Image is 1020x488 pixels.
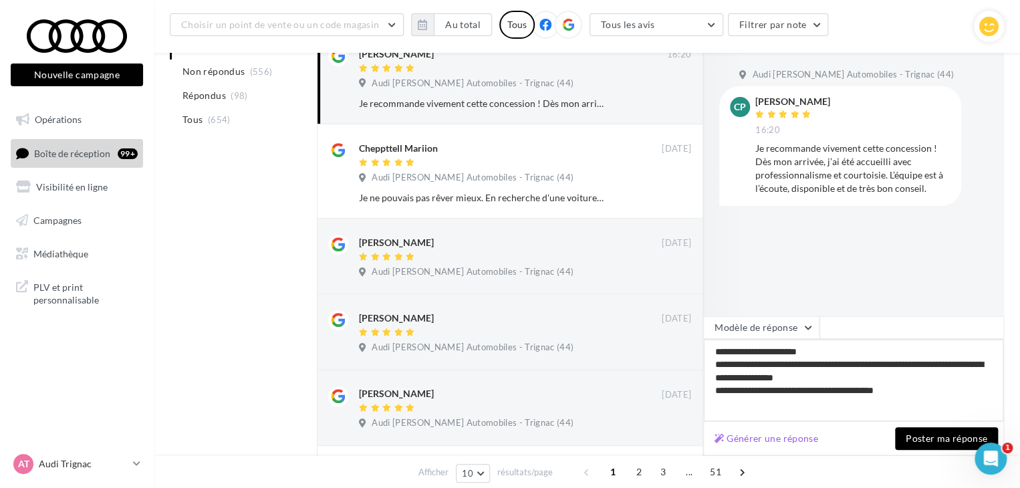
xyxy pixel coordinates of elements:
span: Médiathèque [33,247,88,259]
div: [PERSON_NAME] [359,47,434,61]
span: (556) [250,66,273,77]
span: Non répondus [182,65,245,78]
span: Afficher [418,466,449,479]
button: Générer une réponse [709,431,823,447]
span: 1 [1002,443,1013,453]
span: résultats/page [497,466,553,479]
span: (98) [231,90,247,101]
span: Opérations [35,114,82,125]
span: Audi [PERSON_NAME] Automobiles - Trignac (44) [372,78,573,90]
span: Campagnes [33,215,82,226]
span: Visibilité en ligne [36,181,108,193]
span: AT [18,457,29,471]
span: cP [734,100,746,114]
div: Je recommande vivement cette concession ! Dès mon arrivée, j’ai été accueilli avec professionnali... [755,142,950,195]
div: Je recommande vivement cette concession ! Dès mon arrivée, j’ai été accueilli avec professionnali... [359,97,604,110]
p: Audi Trignac [39,457,128,471]
a: Campagnes [8,207,146,235]
span: Tous [182,113,203,126]
button: Choisir un point de vente ou un code magasin [170,13,404,36]
a: Visibilité en ligne [8,173,146,201]
a: Opérations [8,106,146,134]
span: 2 [628,461,650,483]
span: 3 [652,461,674,483]
div: [PERSON_NAME] [359,387,434,400]
button: Au total [411,13,492,36]
div: Je ne pouvais pas rêver mieux. En recherche d'une voiture en LOA, je remercie Mme PRODHOMME d'avo... [359,191,604,205]
span: 16:20 [666,49,691,61]
div: [PERSON_NAME] [755,97,830,106]
div: [PERSON_NAME] [359,236,434,249]
a: PLV et print personnalisable [8,273,146,312]
span: 1 [602,461,624,483]
iframe: Intercom live chat [975,443,1007,475]
span: Audi [PERSON_NAME] Automobiles - Trignac (44) [372,417,573,429]
button: Modèle de réponse [703,316,819,339]
span: ... [678,461,700,483]
span: [DATE] [662,313,691,325]
span: Répondus [182,89,226,102]
span: PLV et print personnalisable [33,278,138,307]
span: 16:20 [755,124,780,136]
span: 51 [705,461,727,483]
a: AT Audi Trignac [11,451,143,477]
span: Audi [PERSON_NAME] Automobiles - Trignac (44) [372,172,573,184]
a: Médiathèque [8,240,146,268]
button: Tous les avis [590,13,723,36]
div: Tous [499,11,535,39]
a: Boîte de réception99+ [8,139,146,168]
span: Audi [PERSON_NAME] Automobiles - Trignac (44) [752,69,954,81]
span: 10 [462,468,473,479]
button: Au total [434,13,492,36]
div: 99+ [118,148,138,159]
div: Cheppttell Mariion [359,142,438,155]
span: Choisir un point de vente ou un code magasin [181,19,379,30]
span: [DATE] [662,143,691,155]
button: 10 [456,464,490,483]
span: Boîte de réception [34,147,110,158]
div: [PERSON_NAME] [359,312,434,325]
span: Audi [PERSON_NAME] Automobiles - Trignac (44) [372,266,573,278]
span: [DATE] [662,237,691,249]
span: (654) [208,114,231,125]
button: Poster ma réponse [895,427,998,450]
button: Filtrer par note [728,13,829,36]
span: Tous les avis [601,19,655,30]
button: Nouvelle campagne [11,64,143,86]
span: [DATE] [662,389,691,401]
span: Audi [PERSON_NAME] Automobiles - Trignac (44) [372,342,573,354]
